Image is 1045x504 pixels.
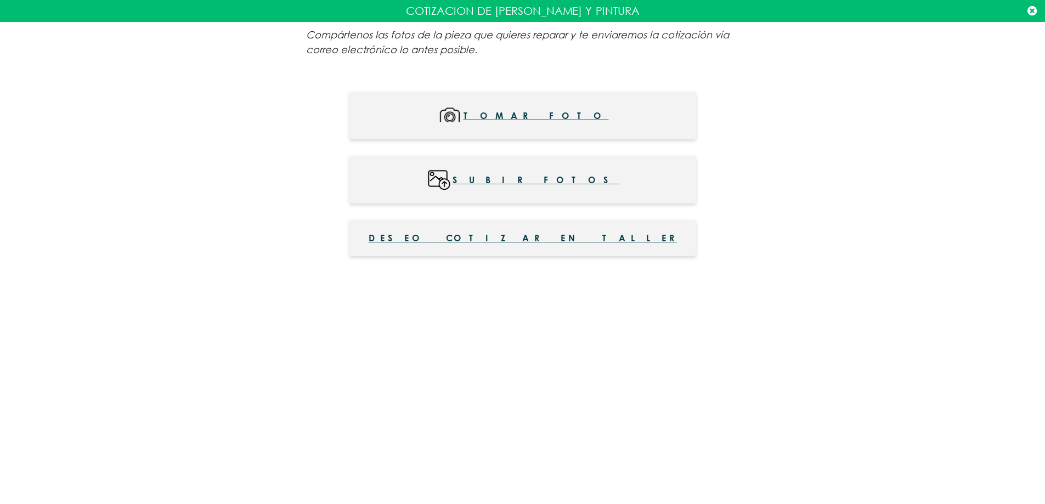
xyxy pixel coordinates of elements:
[349,220,696,256] button: Deseo cotizar en taller
[349,92,696,139] button: Tomar foto
[464,103,609,128] span: Tomar foto
[369,231,677,245] span: Deseo cotizar en taller
[349,156,696,203] button: Subir fotos
[8,3,1037,19] p: COTIZACION DE [PERSON_NAME] Y PINTURA
[426,167,453,192] img: wWc3mI9nliSrAAAAABJRU5ErkJggg==
[437,103,464,128] img: mMoqUg+Y6aUS6LnDlxD7Bo0MZxWs6HFM5cnHM4Qtg4Rn
[306,27,739,57] p: Compártenos las fotos de la pieza que quieres reparar y te enviaremos la cotización vía correo el...
[453,167,620,192] span: Subir fotos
